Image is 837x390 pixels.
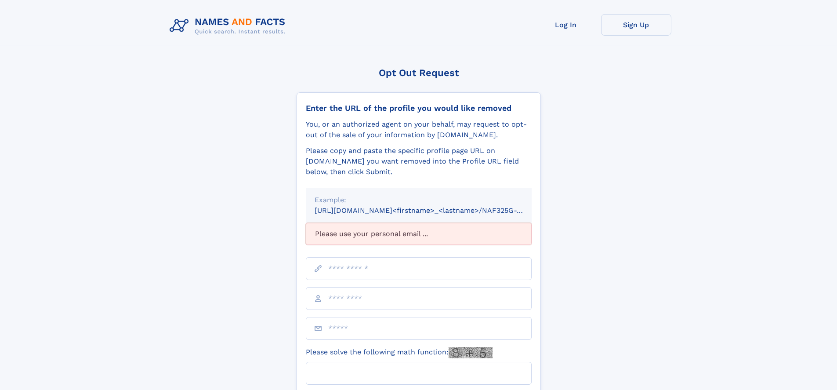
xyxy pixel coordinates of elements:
div: Enter the URL of the profile you would like removed [306,103,532,113]
a: Sign Up [601,14,671,36]
a: Log In [531,14,601,36]
img: Logo Names and Facts [166,14,293,38]
div: Example: [315,195,523,205]
div: Opt Out Request [297,67,541,78]
div: You, or an authorized agent on your behalf, may request to opt-out of the sale of your informatio... [306,119,532,140]
div: Please use your personal email ... [306,223,532,245]
div: Please copy and paste the specific profile page URL on [DOMAIN_NAME] you want removed into the Pr... [306,146,532,177]
small: [URL][DOMAIN_NAME]<firstname>_<lastname>/NAF325G-xxxxxxxx [315,206,548,215]
label: Please solve the following math function: [306,347,493,358]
